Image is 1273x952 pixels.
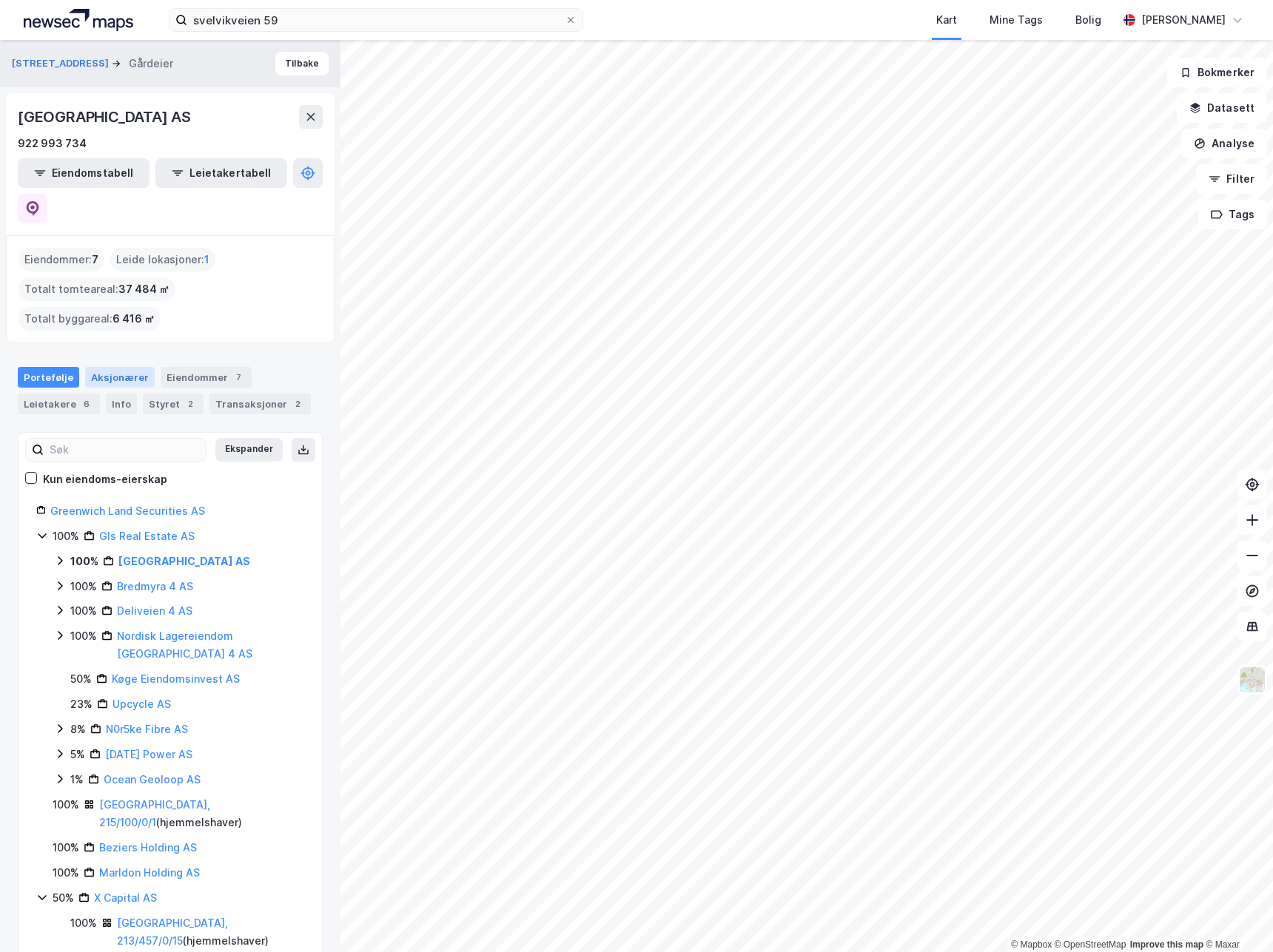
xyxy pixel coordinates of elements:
div: Leide lokasjoner : [110,248,215,271]
span: 37 484 ㎡ [118,280,169,298]
div: 1% [70,771,84,789]
a: Køge Eiendomsinvest AS [112,672,240,685]
div: Totalt tomteareal : [19,277,175,301]
button: Analyse [1181,129,1267,158]
div: Eiendommer [161,367,252,388]
div: Gårdeier [129,55,173,72]
div: 2 [290,396,305,411]
div: 23% [70,695,93,713]
a: Ocean Geoloop AS [104,773,201,786]
div: 8% [70,720,86,738]
div: ( hjemmelshaver ) [99,796,304,831]
div: 5% [70,746,85,763]
div: 50% [53,889,74,907]
div: Leietakere [18,394,100,414]
a: [GEOGRAPHIC_DATA] AS [118,555,250,567]
a: [GEOGRAPHIC_DATA], 215/100/0/1 [99,798,210,828]
div: 100% [53,796,79,814]
a: Improve this map [1130,939,1203,950]
a: OpenStreetMap [1055,939,1126,950]
div: 100% [53,864,79,882]
a: Beziers Holding AS [99,841,197,854]
a: [GEOGRAPHIC_DATA], 213/457/0/15 [117,916,228,947]
a: Upcycle AS [112,698,171,710]
div: Bolig [1075,11,1101,29]
div: 7 [231,370,246,385]
div: Totalt byggareal : [19,307,161,331]
a: X Capital AS [94,891,157,904]
div: Transaksjoner [209,394,311,414]
button: Eiendomstabell [18,158,150,188]
div: 100% [70,602,97,620]
img: logo.a4113a55bc3d86da70a041830d287a7e.svg [24,9,133,31]
div: Aksjonærer [85,367,155,388]
button: Leietakertabell [155,158,287,188]
a: Gls Real Estate AS [99,530,195,542]
div: 100% [70,914,97,932]
a: Mapbox [1011,939,1052,950]
button: [STREET_ADDRESS] [12,56,112,71]
a: Nordisk Lagereiendom [GEOGRAPHIC_DATA] 4 AS [117,629,252,660]
div: 100% [53,527,79,545]
div: [GEOGRAPHIC_DATA] AS [18,105,194,129]
a: [DATE] Power AS [105,748,192,760]
input: Søk på adresse, matrikkel, gårdeiere, leietakere eller personer [187,9,565,31]
div: Kontrollprogram for chat [1199,881,1273,952]
div: Kun eiendoms-eierskap [43,470,167,488]
div: Eiendommer : [19,248,104,271]
div: Portefølje [18,367,79,388]
div: [PERSON_NAME] [1141,11,1226,29]
div: 100% [70,578,97,595]
a: Greenwich Land Securities AS [50,504,205,517]
button: Tilbake [275,52,329,75]
button: Ekspander [215,438,283,462]
div: Mine Tags [990,11,1043,29]
div: Styret [143,394,204,414]
div: 2 [183,396,198,411]
div: 6 [79,396,94,411]
a: Deliveien 4 AS [117,604,192,617]
a: N0r5ke Fibre AS [106,723,188,735]
span: 6 416 ㎡ [112,310,155,328]
iframe: Chat Widget [1199,881,1273,952]
a: Bredmyra 4 AS [117,580,193,593]
div: ( hjemmelshaver ) [117,914,304,950]
span: 1 [204,251,209,269]
img: Z [1238,666,1266,694]
div: 100% [70,553,98,570]
span: 7 [92,251,98,269]
div: 50% [70,670,92,688]
div: 922 993 734 [18,135,87,152]
input: Søk [44,439,206,461]
button: Filter [1196,164,1267,194]
a: Marldon Holding AS [99,866,200,879]
button: Datasett [1177,93,1267,123]
button: Tags [1198,200,1267,229]
div: Info [106,394,137,414]
div: 100% [70,627,97,645]
div: 100% [53,839,79,857]
div: Kart [936,11,957,29]
button: Bokmerker [1167,58,1267,87]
